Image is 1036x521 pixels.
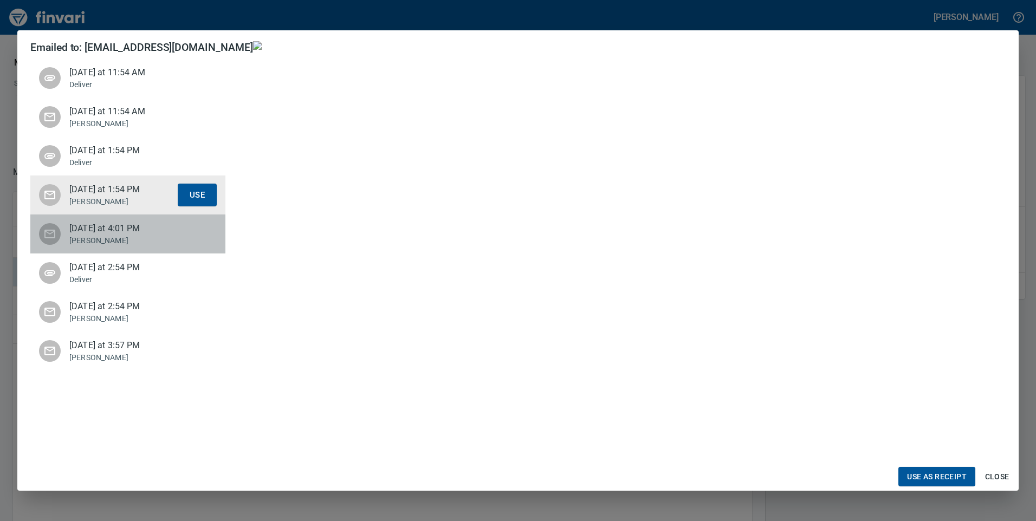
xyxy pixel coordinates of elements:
[30,97,225,136] div: [DATE] at 11:54 AM[PERSON_NAME]
[69,105,178,118] span: [DATE] at 11:54 AM
[178,184,217,206] button: Use
[30,292,225,331] div: [DATE] at 2:54 PM[PERSON_NAME]
[69,261,178,274] span: [DATE] at 2:54 PM
[69,313,178,324] p: [PERSON_NAME]
[30,331,225,370] div: [DATE] at 3:57 PM[PERSON_NAME]
[69,339,178,352] span: [DATE] at 3:57 PM
[30,214,225,253] div: [DATE] at 4:01 PM[PERSON_NAME]
[984,470,1010,484] span: Close
[69,300,178,313] span: [DATE] at 2:54 PM
[30,253,225,292] div: [DATE] at 2:54 PMDeliver
[69,66,178,79] span: [DATE] at 11:54 AM
[30,41,253,54] h4: Emailed to: [EMAIL_ADDRESS][DOMAIN_NAME]
[190,188,205,202] span: Use
[69,274,178,285] p: Deliver
[30,136,225,175] div: [DATE] at 1:54 PMDeliver
[69,118,178,129] p: [PERSON_NAME]
[69,235,178,246] p: [PERSON_NAME]
[980,467,1014,487] button: Close
[69,79,178,90] p: Deliver
[69,144,178,157] span: [DATE] at 1:54 PM
[253,41,1006,50] img: receipts%2Ftapani%2F2025-10-01%2FwHsiFw02aUc0RQ2ZkVqBnFtOvs92__KEgRLQDNGGhJEcnFgsS0_body.jpg
[69,352,178,363] p: [PERSON_NAME]
[69,157,178,168] p: Deliver
[898,467,975,487] button: Use as Receipt
[30,58,225,97] div: [DATE] at 11:54 AMDeliver
[907,470,967,484] span: Use as Receipt
[69,222,178,235] span: [DATE] at 4:01 PM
